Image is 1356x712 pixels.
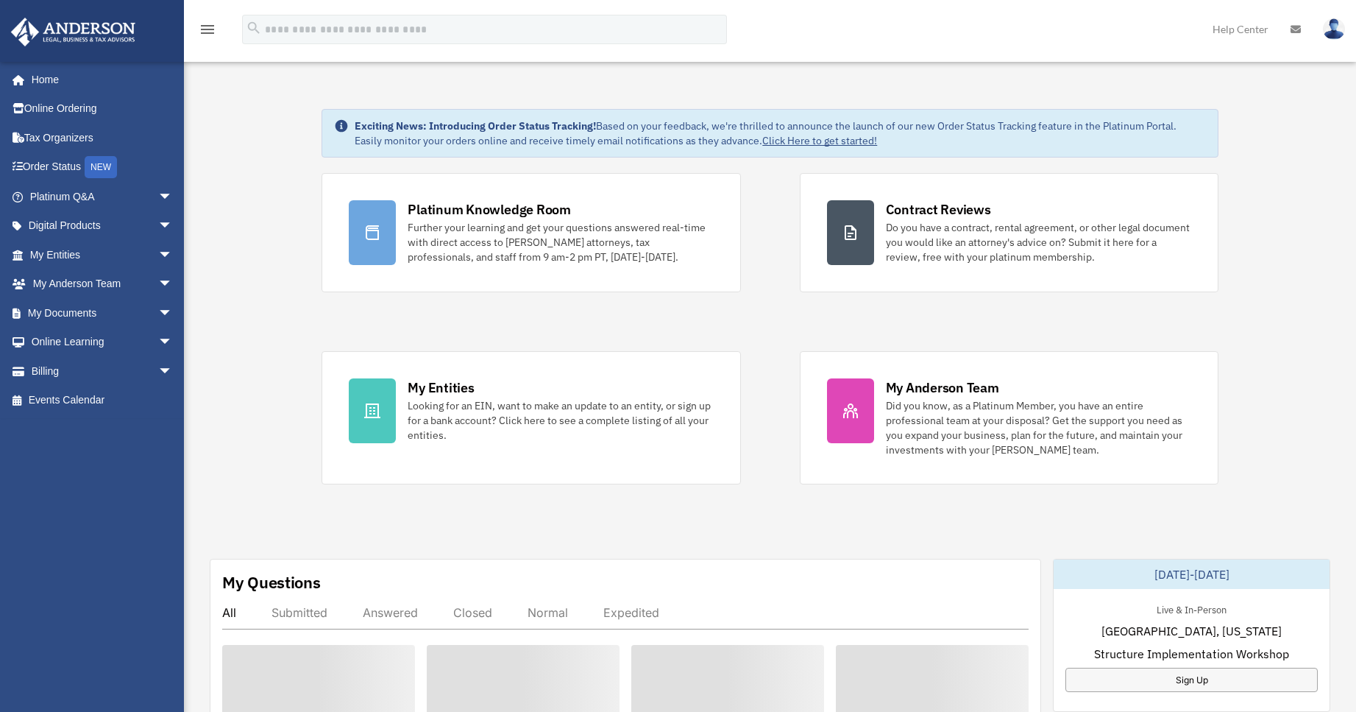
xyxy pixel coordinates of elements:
div: [DATE]-[DATE] [1054,560,1330,589]
a: My Documentsarrow_drop_down [10,298,195,328]
div: My Questions [222,571,321,593]
div: All [222,605,236,620]
a: My Anderson Teamarrow_drop_down [10,269,195,299]
span: arrow_drop_down [158,298,188,328]
span: arrow_drop_down [158,328,188,358]
a: My Entitiesarrow_drop_down [10,240,195,269]
a: Platinum Knowledge Room Further your learning and get your questions answered real-time with dire... [322,173,740,292]
strong: Exciting News: Introducing Order Status Tracking! [355,119,596,133]
a: Digital Productsarrow_drop_down [10,211,195,241]
span: Structure Implementation Workshop [1094,645,1289,663]
span: arrow_drop_down [158,211,188,242]
div: Platinum Knowledge Room [408,200,571,219]
a: My Anderson Team Did you know, as a Platinum Member, you have an entire professional team at your... [800,351,1218,484]
div: Live & In-Person [1145,601,1238,616]
div: Normal [528,605,568,620]
a: Online Learningarrow_drop_down [10,328,195,357]
i: menu [199,21,216,38]
div: Contract Reviews [886,200,991,219]
span: arrow_drop_down [158,356,188,387]
div: My Anderson Team [886,378,999,397]
div: Based on your feedback, we're thrilled to announce the launch of our new Order Status Tracking fe... [355,119,1205,148]
div: Did you know, as a Platinum Member, you have an entire professional team at your disposal? Get th... [886,398,1191,457]
a: Home [10,65,188,94]
a: Sign Up [1065,668,1318,692]
span: arrow_drop_down [158,269,188,300]
div: Further your learning and get your questions answered real-time with direct access to [PERSON_NAM... [408,220,713,264]
div: Answered [363,605,418,620]
div: Closed [453,605,492,620]
a: Billingarrow_drop_down [10,356,195,386]
a: My Entities Looking for an EIN, want to make an update to an entity, or sign up for a bank accoun... [322,351,740,484]
img: Anderson Advisors Platinum Portal [7,18,140,46]
a: menu [199,26,216,38]
i: search [246,20,262,36]
div: Submitted [271,605,327,620]
a: Platinum Q&Aarrow_drop_down [10,182,195,211]
a: Events Calendar [10,386,195,415]
span: arrow_drop_down [158,182,188,212]
a: Contract Reviews Do you have a contract, rental agreement, or other legal document you would like... [800,173,1218,292]
div: My Entities [408,378,474,397]
div: NEW [85,156,117,178]
a: Order StatusNEW [10,152,195,183]
img: User Pic [1323,18,1345,40]
div: Looking for an EIN, want to make an update to an entity, or sign up for a bank account? Click her... [408,398,713,443]
a: Click Here to get started! [762,134,877,147]
span: arrow_drop_down [158,240,188,270]
div: Expedited [603,605,659,620]
div: Do you have a contract, rental agreement, or other legal document you would like an attorney's ad... [886,220,1191,264]
span: [GEOGRAPHIC_DATA], [US_STATE] [1101,622,1282,640]
a: Tax Organizers [10,123,195,152]
a: Online Ordering [10,94,195,124]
